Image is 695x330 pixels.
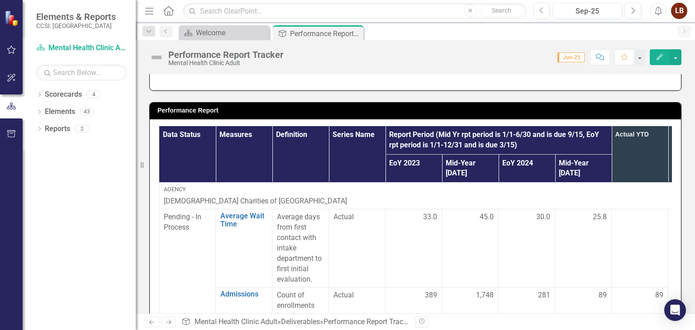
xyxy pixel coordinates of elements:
span: Jun-25 [557,52,585,62]
td: Double-Click to Edit [442,209,499,288]
a: Welcome [181,27,267,38]
small: CCSI: [GEOGRAPHIC_DATA] [36,22,116,29]
td: Double-Click to Edit [555,209,612,288]
td: Double-Click to Edit Right Click for Context Menu [216,209,272,288]
button: LB [671,3,687,19]
button: Search [479,5,524,17]
div: Mental Health Clinic Adult [168,60,283,66]
span: 281 [538,290,550,301]
span: 389 [425,290,437,301]
div: 4 [86,91,101,99]
h3: Performance Report [157,107,676,114]
a: Admissions [220,290,267,298]
div: 43 [80,108,94,116]
span: 89 [599,290,607,301]
span: 1,748 [476,290,494,301]
span: 30.0 [536,212,550,222]
input: Search ClearPoint... [183,3,526,19]
img: Not Defined [149,50,164,65]
div: Performance Report Tracker [324,317,413,326]
td: Double-Click to Edit [499,209,555,288]
a: Scorecards [45,90,82,100]
a: Elements [45,107,75,117]
div: Performance Report Tracker [168,50,283,60]
span: 25.8 [593,212,607,222]
span: 89 [655,291,663,299]
td: Double-Click to Edit [386,209,442,288]
a: Deliverables [281,317,320,326]
span: Actual [333,212,381,222]
a: Average Wait Time [220,212,267,228]
div: » » [181,317,409,327]
div: 2 [75,125,89,132]
span: Actual [333,290,381,301]
input: Search Below... [36,65,127,80]
div: Average days from first contact with intake department to first initial evaluation. [277,212,324,284]
span: 45.0 [480,212,494,222]
div: Performance Report Tracker [290,28,361,39]
a: Mental Health Clinic Adult [195,317,277,326]
span: 33.0 [423,212,437,222]
a: Reports [45,124,70,134]
span: Elements & Reports [36,11,116,22]
div: Open Intercom Messenger [664,299,686,321]
span: Pending - In Process [164,212,201,231]
img: ClearPoint Strategy [4,9,21,27]
button: Sep-25 [552,3,622,19]
div: Welcome [196,27,267,38]
div: Sep-25 [556,6,619,17]
a: Mental Health Clinic Adult [36,43,127,53]
span: Search [492,7,511,14]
